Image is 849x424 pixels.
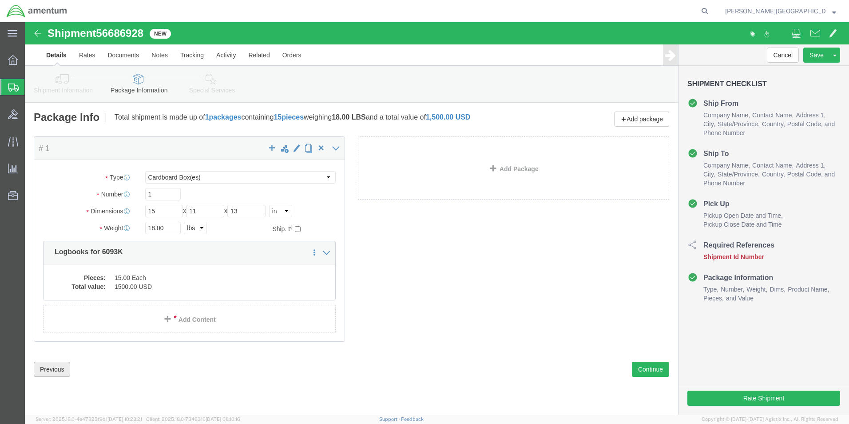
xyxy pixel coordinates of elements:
button: [PERSON_NAME][GEOGRAPHIC_DATA] [725,6,837,16]
a: Feedback [401,416,424,422]
span: ROMAN TRUJILLO [725,6,826,16]
iframe: FS Legacy Container [25,22,849,415]
span: Server: 2025.18.0-4e47823f9d1 [36,416,142,422]
img: logo [6,4,67,18]
span: Client: 2025.18.0-7346316 [146,416,240,422]
span: [DATE] 10:23:21 [107,416,142,422]
span: [DATE] 08:10:16 [206,416,240,422]
a: Support [379,416,401,422]
span: Copyright © [DATE]-[DATE] Agistix Inc., All Rights Reserved [702,416,838,423]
